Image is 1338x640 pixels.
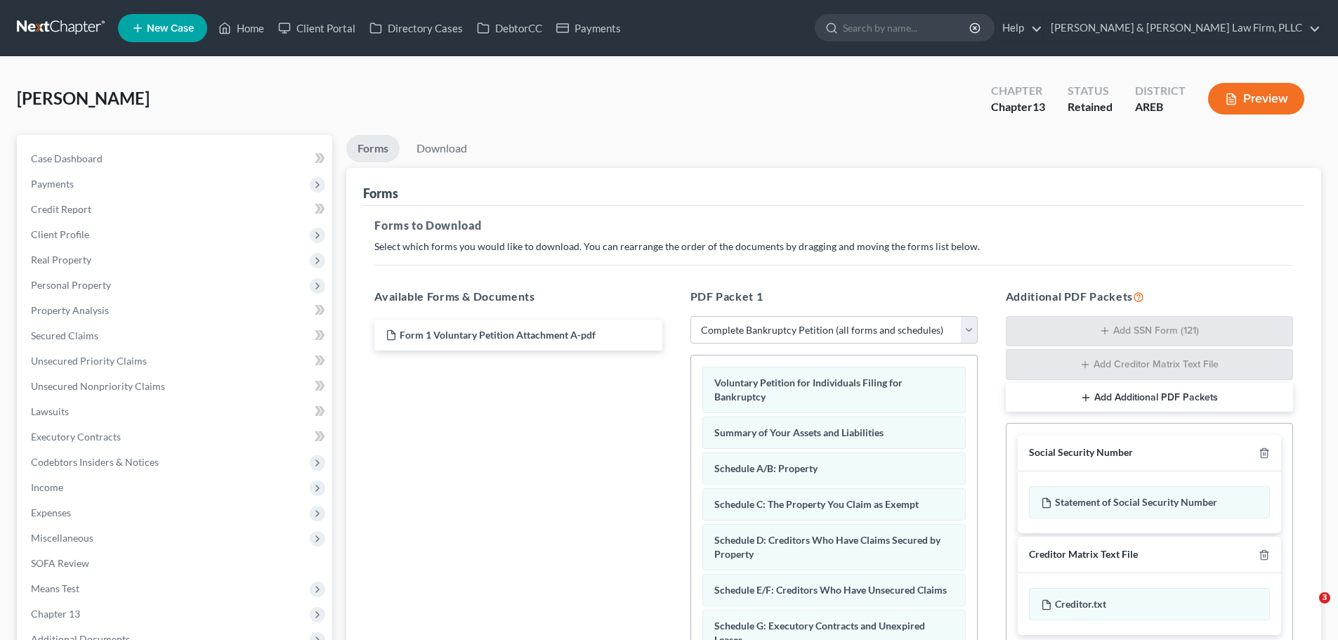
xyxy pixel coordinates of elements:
[991,83,1045,99] div: Chapter
[31,557,89,569] span: SOFA Review
[374,240,1293,254] p: Select which forms you would like to download. You can rearrange the order of the documents by dr...
[1290,592,1324,626] iframe: Intercom live chat
[20,298,332,323] a: Property Analysis
[843,15,971,41] input: Search by name...
[20,551,332,576] a: SOFA Review
[31,152,103,164] span: Case Dashboard
[714,534,940,560] span: Schedule D: Creditors Who Have Claims Secured by Property
[1032,100,1045,113] span: 13
[31,481,63,493] span: Income
[470,15,549,41] a: DebtorCC
[714,584,947,596] span: Schedule E/F: Creditors Who Have Unsecured Claims
[714,426,884,438] span: Summary of Your Assets and Liabilities
[714,498,919,510] span: Schedule C: The Property You Claim as Exempt
[31,507,71,518] span: Expenses
[346,135,400,162] a: Forms
[31,380,165,392] span: Unsecured Nonpriority Claims
[995,15,1042,41] a: Help
[20,348,332,374] a: Unsecured Priority Claims
[31,405,69,417] span: Lawsuits
[405,135,478,162] a: Download
[400,329,596,341] span: Form 1 Voluntary Petition Attachment A-pdf
[147,23,194,34] span: New Case
[31,431,121,443] span: Executory Contracts
[549,15,628,41] a: Payments
[363,185,398,202] div: Forms
[31,254,91,266] span: Real Property
[690,288,978,305] h5: PDF Packet 1
[31,532,93,544] span: Miscellaneous
[211,15,271,41] a: Home
[1135,83,1186,99] div: District
[20,146,332,171] a: Case Dashboard
[991,99,1045,115] div: Chapter
[31,582,79,594] span: Means Test
[20,323,332,348] a: Secured Claims
[1006,288,1293,305] h5: Additional PDF Packets
[31,178,74,190] span: Payments
[31,608,80,620] span: Chapter 13
[1029,588,1270,620] div: Creditor.txt
[1319,592,1330,603] span: 3
[1068,99,1113,115] div: Retained
[20,399,332,424] a: Lawsuits
[1006,383,1293,412] button: Add Additional PDF Packets
[1006,316,1293,347] button: Add SSN Form (121)
[31,279,111,291] span: Personal Property
[714,462,818,474] span: Schedule A/B: Property
[31,355,147,367] span: Unsecured Priority Claims
[374,217,1293,234] h5: Forms to Download
[31,329,98,341] span: Secured Claims
[714,377,903,403] span: Voluntary Petition for Individuals Filing for Bankruptcy
[20,374,332,399] a: Unsecured Nonpriority Claims
[1029,446,1133,459] div: Social Security Number
[1029,548,1138,561] div: Creditor Matrix Text File
[17,88,150,108] span: [PERSON_NAME]
[1029,486,1270,518] div: Statement of Social Security Number
[31,456,159,468] span: Codebtors Insiders & Notices
[20,197,332,222] a: Credit Report
[31,228,89,240] span: Client Profile
[1006,349,1293,380] button: Add Creditor Matrix Text File
[271,15,362,41] a: Client Portal
[1044,15,1320,41] a: [PERSON_NAME] & [PERSON_NAME] Law Firm, PLLC
[362,15,470,41] a: Directory Cases
[1208,83,1304,115] button: Preview
[31,203,91,215] span: Credit Report
[20,424,332,450] a: Executory Contracts
[1068,83,1113,99] div: Status
[31,304,109,316] span: Property Analysis
[1135,99,1186,115] div: AREB
[374,288,662,305] h5: Available Forms & Documents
